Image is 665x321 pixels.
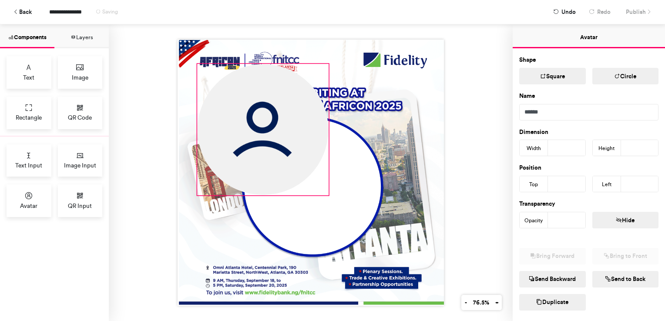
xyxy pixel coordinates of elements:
button: Back [9,4,36,20]
button: Send Backward [519,271,586,288]
button: Layers [54,24,109,48]
div: Top [520,176,548,193]
span: QR Input [68,201,92,210]
div: Opacity [520,212,548,229]
div: Left [593,176,621,193]
span: Text [23,73,34,82]
img: Avatar [198,64,329,195]
button: - [461,295,470,310]
label: Shape [519,56,536,64]
button: Undo [549,4,580,20]
label: Dimension [519,128,548,137]
span: Image Input [64,161,96,170]
button: Square [519,68,586,84]
label: Transparency [519,200,555,208]
div: Height [593,140,621,157]
button: + [492,295,502,310]
span: Rectangle [16,113,42,122]
span: Avatar [20,201,37,210]
button: Avatar [513,24,665,48]
label: Name [519,92,535,100]
button: Duplicate [519,294,586,311]
iframe: Drift Widget Chat Controller [621,278,655,311]
button: Bring to Front [592,248,659,264]
button: Send to Back [592,271,659,288]
span: QR Code [68,113,92,122]
span: Image [72,73,88,82]
div: Width [520,140,548,157]
span: Undo [561,4,576,20]
label: Position [519,164,541,172]
span: Text Input [15,161,42,170]
button: 76.5% [470,295,492,310]
button: Circle [592,68,659,84]
button: Bring Forward [519,248,586,264]
span: Saving [102,9,118,15]
button: Hide [592,212,659,228]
